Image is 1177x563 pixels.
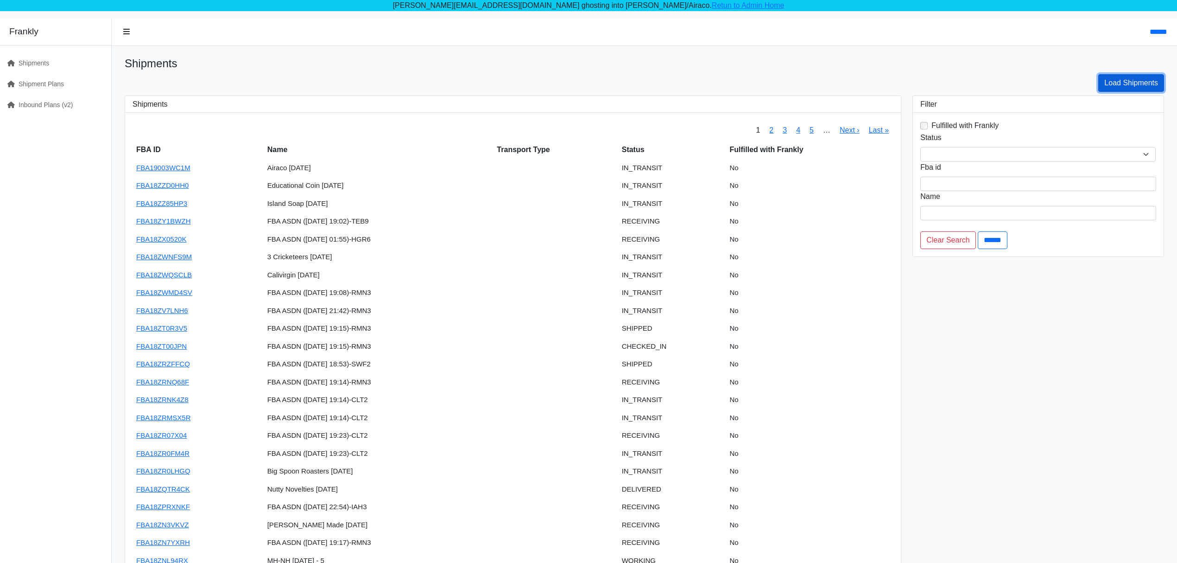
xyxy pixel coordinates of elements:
[264,159,494,177] td: Airaco [DATE]
[726,480,893,499] td: No
[618,195,726,213] td: IN_TRANSIT
[136,414,191,422] a: FBA18ZRMSX5R
[264,212,494,230] td: FBA ASDN ([DATE] 19:02)-TEB9
[931,120,999,131] label: Fulfilled with Frankly
[618,516,726,534] td: RECEIVING
[264,480,494,499] td: Nutty Novelties [DATE]
[726,177,893,195] td: No
[726,230,893,249] td: No
[136,521,189,529] a: FBA18ZN3VKVZ
[136,271,192,279] a: FBA18ZWQSCLB
[618,391,726,409] td: IN_TRANSIT
[264,141,494,159] th: Name
[136,235,186,243] a: FBA18ZX0520K
[840,126,860,134] a: Next ›
[618,248,726,266] td: IN_TRANSIT
[618,230,726,249] td: RECEIVING
[726,498,893,516] td: No
[618,284,726,302] td: IN_TRANSIT
[264,355,494,373] td: FBA ASDN ([DATE] 18:53)-SWF2
[618,480,726,499] td: DELIVERED
[264,516,494,534] td: [PERSON_NAME] Made [DATE]
[264,248,494,266] td: 3 Cricketeers [DATE]
[726,141,893,159] th: Fulfilled with Frankly
[136,164,190,172] a: FBA19003WC1M
[618,266,726,284] td: IN_TRANSIT
[751,120,765,141] span: 1
[618,355,726,373] td: SHIPPED
[264,302,494,320] td: FBA ASDN ([DATE] 21:42)-RMN3
[618,427,726,445] td: RECEIVING
[726,462,893,480] td: No
[783,126,787,134] a: 3
[1098,74,1164,92] a: Load Shipments
[726,391,893,409] td: No
[818,120,835,141] span: …
[920,191,940,202] label: Name
[726,338,893,356] td: No
[264,177,494,195] td: Educational Coin [DATE]
[726,409,893,427] td: No
[920,100,1156,109] h3: Filter
[136,342,187,350] a: FBA18ZT00JPN
[264,534,494,552] td: FBA ASDN ([DATE] 19:17)-RMN3
[493,141,618,159] th: Transport Type
[726,302,893,320] td: No
[618,409,726,427] td: IN_TRANSIT
[920,231,975,249] a: Clear Search
[618,462,726,480] td: IN_TRANSIT
[264,284,494,302] td: FBA ASDN ([DATE] 19:08)-RMN3
[618,338,726,356] td: CHECKED_IN
[264,427,494,445] td: FBA ASDN ([DATE] 19:23)-CLT2
[712,1,785,9] a: Retun to Admin Home
[810,126,814,134] a: 5
[726,534,893,552] td: No
[264,338,494,356] td: FBA ASDN ([DATE] 19:15)-RMN3
[618,320,726,338] td: SHIPPED
[751,120,893,141] nav: pager
[136,217,191,225] a: FBA18ZY1BWZH
[264,445,494,463] td: FBA ASDN ([DATE] 19:23)-CLT2
[136,538,190,546] a: FBA18ZN7YXRH
[726,284,893,302] td: No
[133,141,264,159] th: FBA ID
[264,409,494,427] td: FBA ASDN ([DATE] 19:14)-CLT2
[618,445,726,463] td: IN_TRANSIT
[136,431,187,439] a: FBA18ZR07X04
[618,302,726,320] td: IN_TRANSIT
[618,373,726,391] td: RECEIVING
[136,396,189,403] a: FBA18ZRNK4Z8
[136,181,189,189] a: FBA18ZZD0HH0
[136,360,190,368] a: FBA18ZRZFFCQ
[136,449,190,457] a: FBA18ZR0FM4R
[920,162,941,173] label: Fba id
[136,324,187,332] a: FBA18ZT0R3V5
[136,378,189,386] a: FBA18ZRNQ68F
[920,132,941,143] label: Status
[618,159,726,177] td: IN_TRANSIT
[796,126,800,134] a: 4
[726,355,893,373] td: No
[136,288,192,296] a: FBA18ZWMD4SV
[136,503,190,511] a: FBA18ZPRXNKF
[726,516,893,534] td: No
[726,212,893,230] td: No
[726,320,893,338] td: No
[618,498,726,516] td: RECEIVING
[136,253,192,261] a: FBA18ZWNFS9M
[618,177,726,195] td: IN_TRANSIT
[133,100,893,109] h3: Shipments
[136,467,190,475] a: FBA18ZR0LHGQ
[264,195,494,213] td: Island Soap [DATE]
[136,307,188,314] a: FBA18ZV7LNH6
[726,266,893,284] td: No
[264,266,494,284] td: Calivirgin [DATE]
[726,248,893,266] td: No
[618,141,726,159] th: Status
[726,427,893,445] td: No
[136,485,190,493] a: FBA18ZQTR4CK
[618,534,726,552] td: RECEIVING
[726,373,893,391] td: No
[264,498,494,516] td: FBA ASDN ([DATE] 22:54)-IAH3
[264,320,494,338] td: FBA ASDN ([DATE] 19:15)-RMN3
